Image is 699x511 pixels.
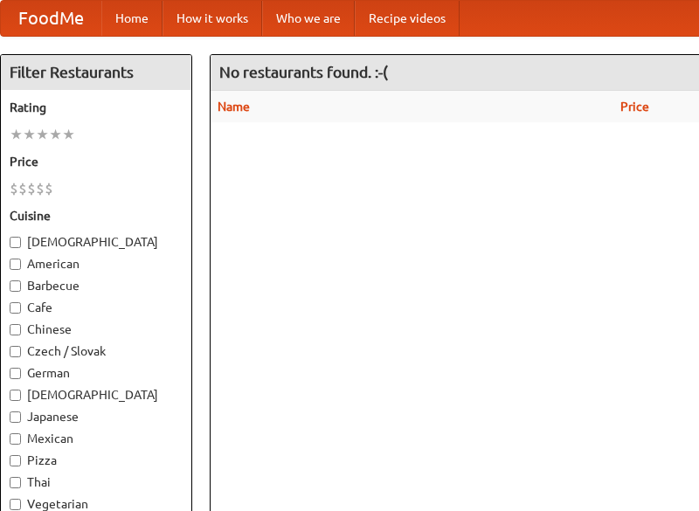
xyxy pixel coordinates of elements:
h5: Cuisine [10,207,183,224]
label: German [10,364,183,382]
label: Barbecue [10,277,183,294]
li: $ [27,179,36,198]
li: $ [10,179,18,198]
a: Name [218,100,250,114]
input: German [10,368,21,379]
a: How it works [163,1,262,36]
a: Who we are [262,1,355,36]
label: Japanese [10,408,183,425]
li: ★ [49,125,62,144]
a: Recipe videos [355,1,460,36]
input: American [10,259,21,270]
label: Czech / Slovak [10,342,183,360]
li: $ [45,179,53,198]
input: Vegetarian [10,499,21,510]
label: Thai [10,473,183,491]
input: Cafe [10,302,21,314]
a: FoodMe [1,1,101,36]
li: $ [36,179,45,198]
input: [DEMOGRAPHIC_DATA] [10,237,21,248]
input: Mexican [10,433,21,445]
label: [DEMOGRAPHIC_DATA] [10,233,183,251]
li: ★ [10,125,23,144]
input: [DEMOGRAPHIC_DATA] [10,390,21,401]
label: Chinese [10,321,183,338]
input: Thai [10,477,21,488]
input: Barbecue [10,280,21,292]
label: American [10,255,183,273]
input: Japanese [10,411,21,423]
li: ★ [36,125,49,144]
a: Price [620,100,649,114]
label: Cafe [10,299,183,316]
h4: Filter Restaurants [1,55,191,90]
h5: Price [10,153,183,170]
li: ★ [23,125,36,144]
input: Pizza [10,455,21,466]
h5: Rating [10,99,183,116]
input: Czech / Slovak [10,346,21,357]
li: $ [18,179,27,198]
label: Pizza [10,452,183,469]
li: ★ [62,125,75,144]
label: [DEMOGRAPHIC_DATA] [10,386,183,404]
input: Chinese [10,324,21,335]
a: Home [101,1,163,36]
label: Mexican [10,430,183,447]
ng-pluralize: No restaurants found. :-( [219,64,388,80]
